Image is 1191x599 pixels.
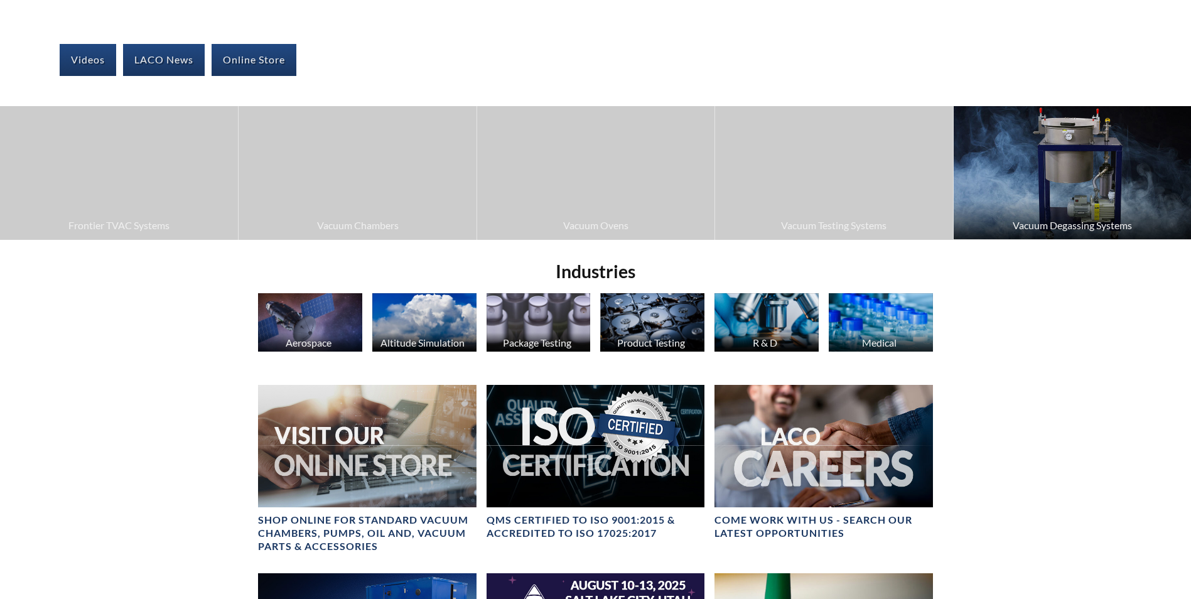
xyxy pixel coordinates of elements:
[714,293,819,352] img: Microscope image
[487,385,704,540] a: ISO Certification headerQMS CERTIFIED to ISO 9001:2015 & Accredited to ISO 17025:2017
[258,385,476,553] a: Visit Our Online Store headerSHOP ONLINE FOR STANDARD VACUUM CHAMBERS, PUMPS, OIL AND, VACUUM PAR...
[600,293,704,355] a: Product Testing Hard Drives image
[212,44,296,75] a: Online Store
[713,337,817,348] div: R & D
[714,293,819,355] a: R & D Microscope image
[258,293,362,355] a: Aerospace Satellite image
[258,293,362,352] img: Satellite image
[714,514,932,540] h4: COME WORK WITH US - SEARCH OUR LATEST OPPORTUNITIES
[827,337,932,348] div: Medical
[370,337,475,348] div: Altitude Simulation
[258,514,476,553] h4: SHOP ONLINE FOR STANDARD VACUUM CHAMBERS, PUMPS, OIL AND, VACUUM PARTS & ACCESSORIES
[600,293,704,352] img: Hard Drives image
[954,106,1191,239] img: Degassing System image
[485,337,590,348] div: Package Testing
[721,217,946,234] span: Vacuum Testing Systems
[372,293,477,355] a: Altitude Simulation Altitude Simulation, Clouds
[960,217,1185,234] span: Vacuum Degassing Systems
[253,260,937,283] h2: Industries
[245,217,470,234] span: Vacuum Chambers
[60,44,116,75] a: Videos
[477,106,714,239] a: Vacuum Ovens
[372,293,477,352] img: Altitude Simulation, Clouds
[829,293,933,352] img: Medication Bottles image
[598,337,703,348] div: Product Testing
[6,217,232,234] span: Frontier TVAC Systems
[483,217,708,234] span: Vacuum Ovens
[715,106,952,239] a: Vacuum Testing Systems
[239,106,476,239] a: Vacuum Chambers
[487,293,591,355] a: Package Testing Perfume Bottles image
[714,385,932,540] a: Header for LACO Careers OpportunitiesCOME WORK WITH US - SEARCH OUR LATEST OPPORTUNITIES
[123,44,205,75] a: LACO News
[256,337,361,348] div: Aerospace
[954,106,1191,239] a: Vacuum Degassing Systems
[829,293,933,355] a: Medical Medication Bottles image
[487,514,704,540] h4: QMS CERTIFIED to ISO 9001:2015 & Accredited to ISO 17025:2017
[487,293,591,352] img: Perfume Bottles image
